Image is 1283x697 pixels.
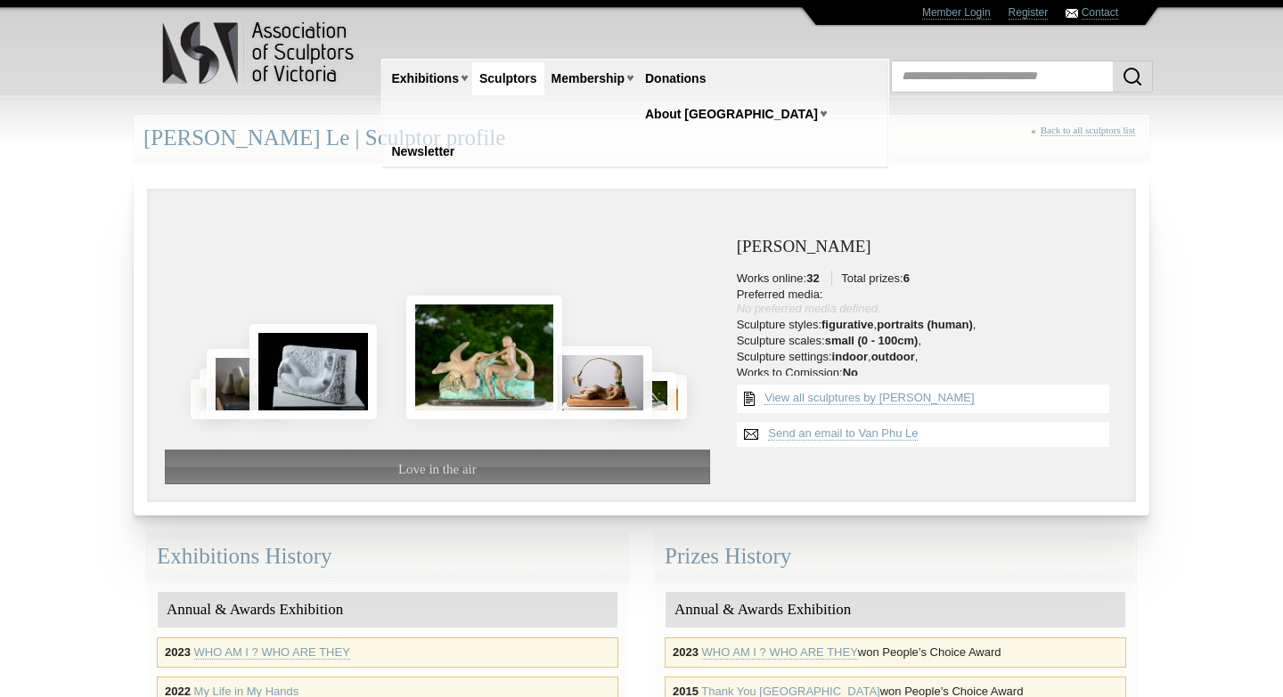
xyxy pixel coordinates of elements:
[825,334,919,347] strong: small (0 - 100cm)
[1041,125,1135,136] a: Back to all sculptors list
[673,645,699,659] strong: 2023
[200,369,246,419] img: Body and Soul
[1009,6,1049,20] a: Register
[764,391,974,405] a: View all sculptures by [PERSON_NAME]
[1122,66,1143,87] img: Search
[398,462,477,476] span: Love in the air
[638,98,825,131] a: About [GEOGRAPHIC_DATA]
[191,379,227,419] img: Family
[877,318,973,331] strong: portraits (human)
[134,115,1149,162] div: [PERSON_NAME] Le | Sculptor profile
[832,350,868,363] strong: indoor
[655,533,1136,580] div: Prizes History
[165,645,191,659] strong: 2023
[665,637,1126,668] div: won People’s Choice Award
[544,62,632,95] a: Membership
[843,366,858,379] strong: No
[737,422,765,447] img: Send an email to Van Phu Le
[472,62,544,95] a: Sculptors
[903,272,910,285] strong: 6
[821,318,874,331] strong: figurative
[871,350,915,363] strong: outdoor
[406,296,562,418] img: Love in the air
[161,18,357,88] img: logo.png
[737,272,1118,286] li: Works online: Total prizes:
[737,334,1118,348] li: Sculpture scales: ,
[147,533,628,580] div: Exhibitions History
[1082,6,1118,20] a: Contact
[737,288,1118,316] li: Preferred media:
[249,324,377,419] img: Dreaming
[737,385,762,413] img: View all {sculptor_name} sculptures list
[737,238,1118,256] h3: [PERSON_NAME]
[737,366,1118,380] li: Works to Comission:
[1066,9,1078,18] img: Contact ASV
[737,302,1118,316] div: No preferred media defined.
[1031,125,1140,156] div: «
[922,6,991,20] a: Member Login
[385,62,466,95] a: Exhibitions
[548,346,651,419] img: WHO AM I ? WHO ARE THEY
[737,318,1118,332] li: Sculpture styles: , ,
[702,645,858,660] a: WHO AM I ? WHO ARE THEY
[158,592,617,628] div: Annual & Awards Exhibition
[806,272,819,285] strong: 32
[666,592,1125,628] div: Annual & Awards Exhibition
[737,350,1118,364] li: Sculpture settings: , ,
[207,349,290,419] img: Birthgate
[385,135,462,168] a: Newsletter
[194,645,350,660] a: WHO AM I ? WHO ARE THEY
[768,426,918,441] a: Send an email to Van Phu Le
[638,62,713,95] a: Donations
